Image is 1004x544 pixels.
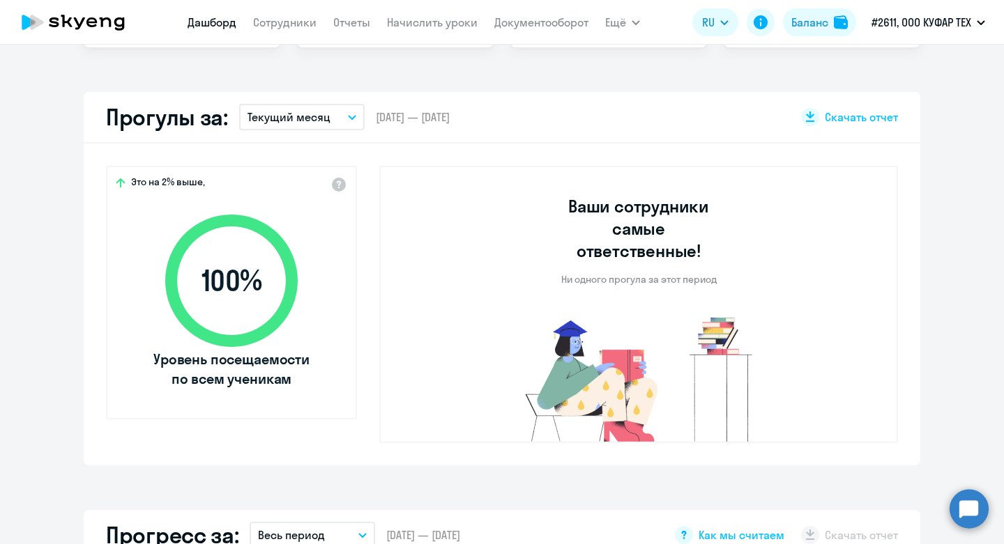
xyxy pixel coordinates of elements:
span: Уровень посещаемости по всем ученикам [151,350,312,389]
span: 100 % [151,264,312,297]
p: #2611, ООО КУФАР ТЕХ [872,14,971,31]
a: Отчеты [333,15,370,29]
button: RU [692,8,738,36]
span: Ещё [605,14,626,31]
img: no-truants [499,313,779,442]
img: balance [834,15,848,29]
a: Документооборот [494,15,588,29]
h3: Ваши сотрудники самые ответственные! [549,195,729,262]
h2: Прогулы за: [106,103,228,131]
p: Ни одного прогула за этот период [561,273,717,286]
span: Скачать отчет [825,109,898,125]
button: Текущий месяц [239,104,365,130]
p: Весь период [258,527,325,543]
span: [DATE] — [DATE] [376,109,450,125]
span: Как мы считаем [699,527,784,543]
a: Сотрудники [253,15,317,29]
p: Текущий месяц [248,109,330,125]
button: Ещё [605,8,640,36]
a: Начислить уроки [387,15,478,29]
a: Дашборд [188,15,236,29]
button: #2611, ООО КУФАР ТЕХ [865,6,992,39]
div: Баланс [791,14,828,31]
span: Это на 2% выше, [131,176,205,192]
button: Балансbalance [783,8,856,36]
span: RU [702,14,715,31]
span: [DATE] — [DATE] [386,527,460,543]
